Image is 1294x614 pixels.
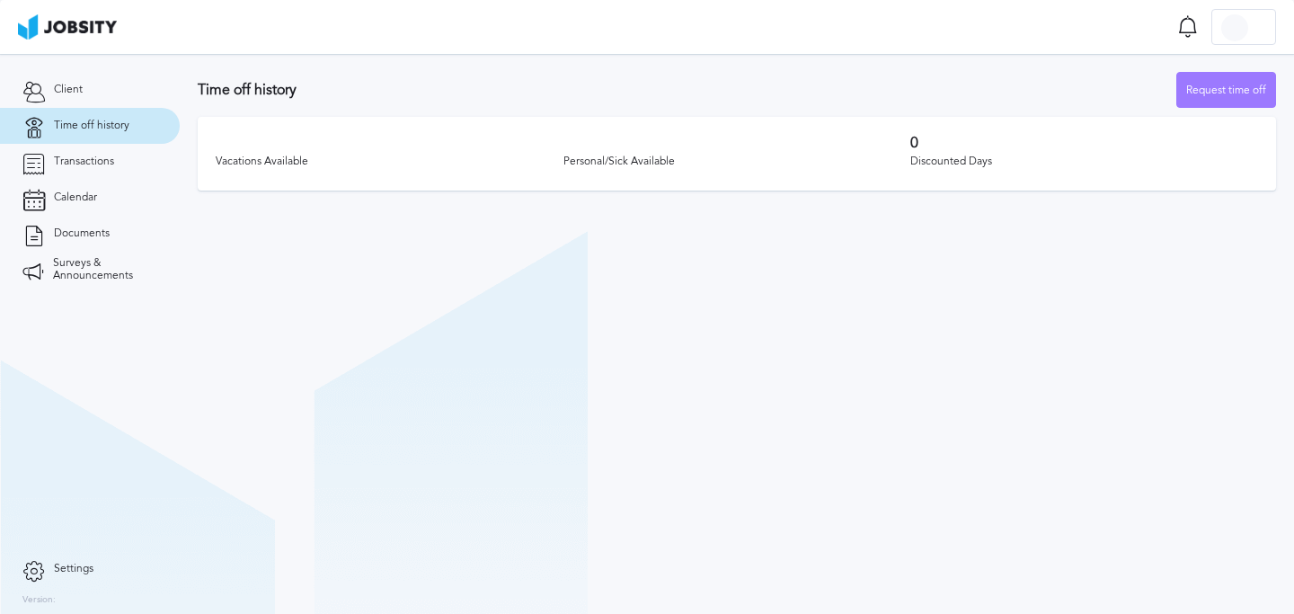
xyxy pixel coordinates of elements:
span: Transactions [54,156,114,168]
div: Personal/Sick Available [563,156,911,168]
div: Discounted Days [910,156,1258,168]
span: Calendar [54,191,97,204]
h3: Time off history [198,82,1176,98]
span: Surveys & Announcements [53,257,157,282]
span: Client [54,84,83,96]
div: Vacations Available [216,156,563,168]
span: Settings [54,563,93,575]
label: Version: [22,595,56,606]
h3: 0 [910,135,1258,151]
div: Request time off [1177,73,1275,109]
span: Documents [54,227,110,240]
button: Request time off [1176,72,1276,108]
img: ab4bad089aa723f57921c736e9817d99.png [18,14,117,40]
span: Time off history [54,120,129,132]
